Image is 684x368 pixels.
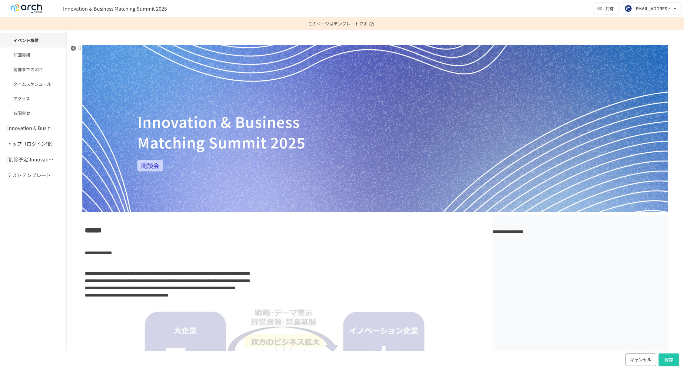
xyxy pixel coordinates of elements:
[13,66,53,73] span: 開催までの流れ
[7,124,56,132] h6: Innovation & Business Matching Summit 2026
[593,2,619,15] button: 共有
[13,51,53,58] span: 前回実績
[7,140,56,148] h6: トップ（ログイン後）
[13,81,53,87] span: タイムスケジュール
[13,37,53,44] span: イベント概要
[621,2,682,15] button: [EMAIL_ADDRESS][DOMAIN_NAME]
[605,5,614,12] span: 共有
[13,95,53,102] span: アクセス
[659,353,679,366] button: 保存
[308,17,376,30] p: このページはテンプレートです
[625,353,656,366] button: キャンセル
[634,5,672,12] div: [EMAIL_ADDRESS][DOMAIN_NAME]
[7,4,46,13] img: logo-default@2x-9cf2c760.svg
[13,110,53,116] span: お問合せ
[7,171,51,179] h6: テストテンプレート
[82,45,668,212] img: OqBmHPVadJERxDLLPpdikO9tsDJ2cpdSwFfYCHTUX3U
[63,5,167,12] span: Innovation & Business Matching Summit 2025
[7,156,56,164] h6: [削除予定]Innovation & Business Matching Summit 2025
